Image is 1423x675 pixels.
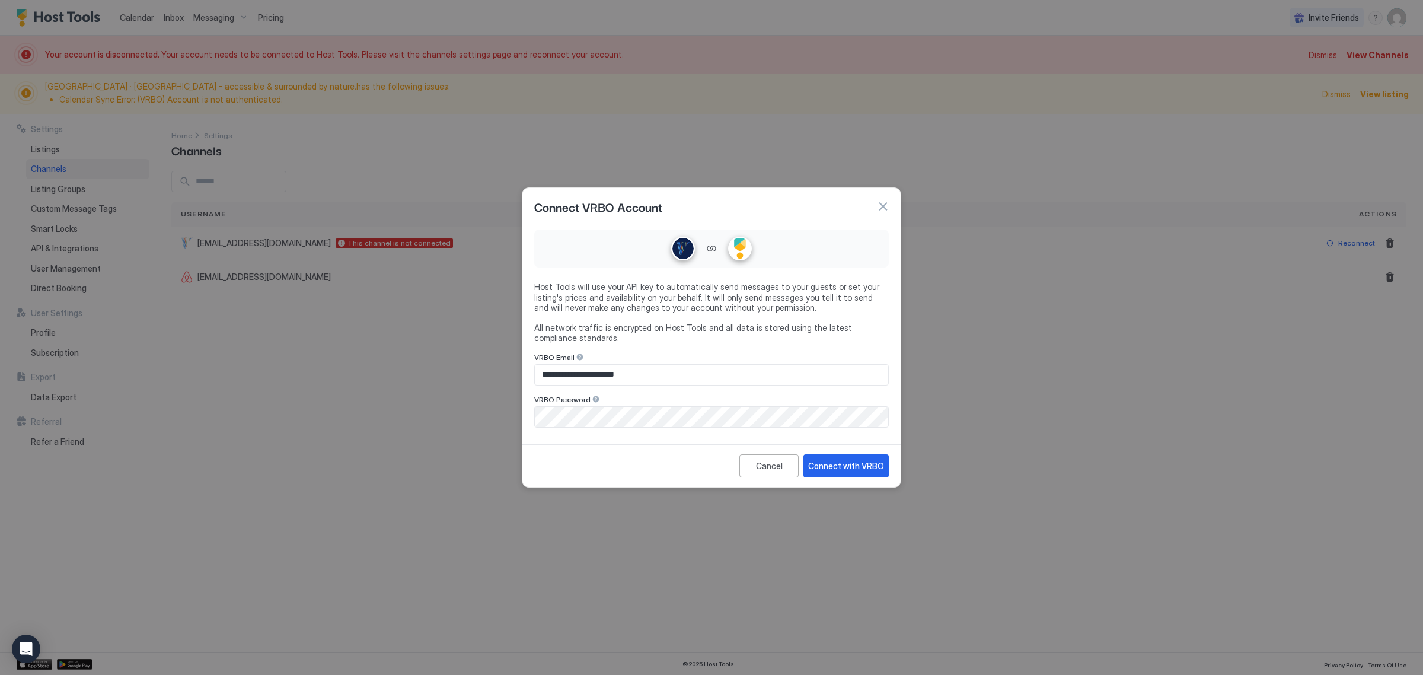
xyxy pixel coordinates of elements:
button: Cancel [739,454,799,477]
input: Input Field [535,407,888,427]
span: Connect VRBO Account [534,198,662,215]
span: All network traffic is encrypted on Host Tools and all data is stored using the latest compliance... [534,323,889,343]
span: Host Tools will use your API key to automatically send messages to your guests or set your listin... [534,282,889,313]
div: Cancel [756,460,783,472]
div: Connect with VRBO [808,460,884,472]
span: VRBO Email [534,353,575,362]
button: Connect with VRBO [803,454,889,477]
div: Open Intercom Messenger [12,635,40,663]
span: VRBO Password [534,395,591,404]
input: Input Field [535,365,888,385]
